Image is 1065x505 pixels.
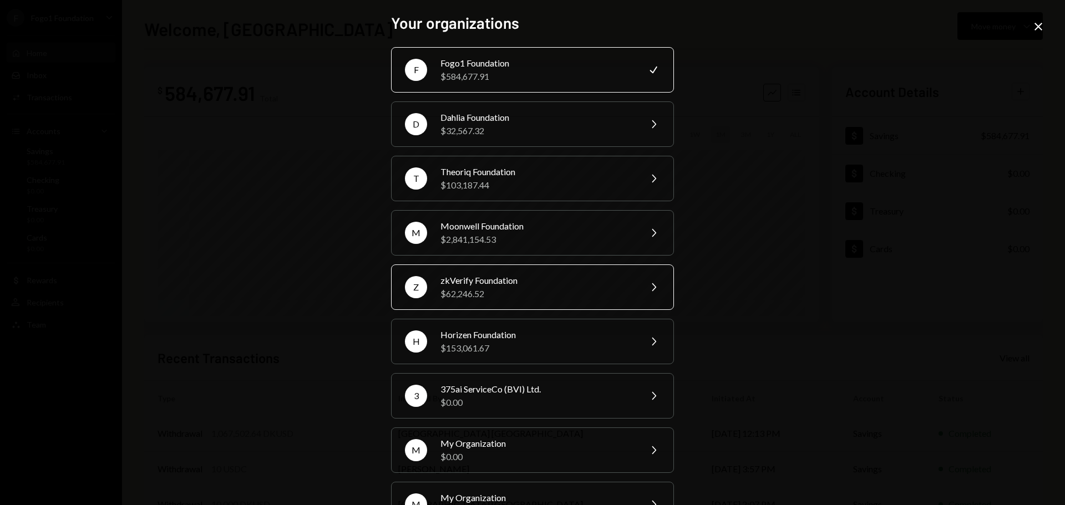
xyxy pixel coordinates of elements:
button: DDahlia Foundation$32,567.32 [391,101,674,147]
div: $153,061.67 [440,341,633,355]
button: 3375ai ServiceCo (BVI) Ltd.$0.00 [391,373,674,419]
button: HHorizen Foundation$153,061.67 [391,319,674,364]
div: T [405,167,427,190]
div: $32,567.32 [440,124,633,137]
div: Fogo1 Foundation [440,57,633,70]
div: Dahlia Foundation [440,111,633,124]
button: TTheoriq Foundation$103,187.44 [391,156,674,201]
div: H [405,330,427,353]
div: $62,246.52 [440,287,633,300]
button: FFogo1 Foundation$584,677.91 [391,47,674,93]
div: 375ai ServiceCo (BVI) Ltd. [440,382,633,396]
div: Moonwell Foundation [440,220,633,233]
div: M [405,222,427,244]
div: zkVerify Foundation [440,274,633,287]
div: F [405,59,427,81]
div: Z [405,276,427,298]
div: $584,677.91 [440,70,633,83]
div: 3 [405,385,427,407]
div: D [405,113,427,135]
h2: Your organizations [391,12,674,34]
div: Theoriq Foundation [440,165,633,178]
button: ZzkVerify Foundation$62,246.52 [391,264,674,310]
div: $2,841,154.53 [440,233,633,246]
button: MMy Organization$0.00 [391,427,674,473]
div: My Organization [440,437,633,450]
div: $0.00 [440,450,633,463]
div: Horizen Foundation [440,328,633,341]
div: $0.00 [440,396,633,409]
div: $103,187.44 [440,178,633,192]
button: MMoonwell Foundation$2,841,154.53 [391,210,674,256]
div: M [405,439,427,461]
div: My Organization [440,491,633,504]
